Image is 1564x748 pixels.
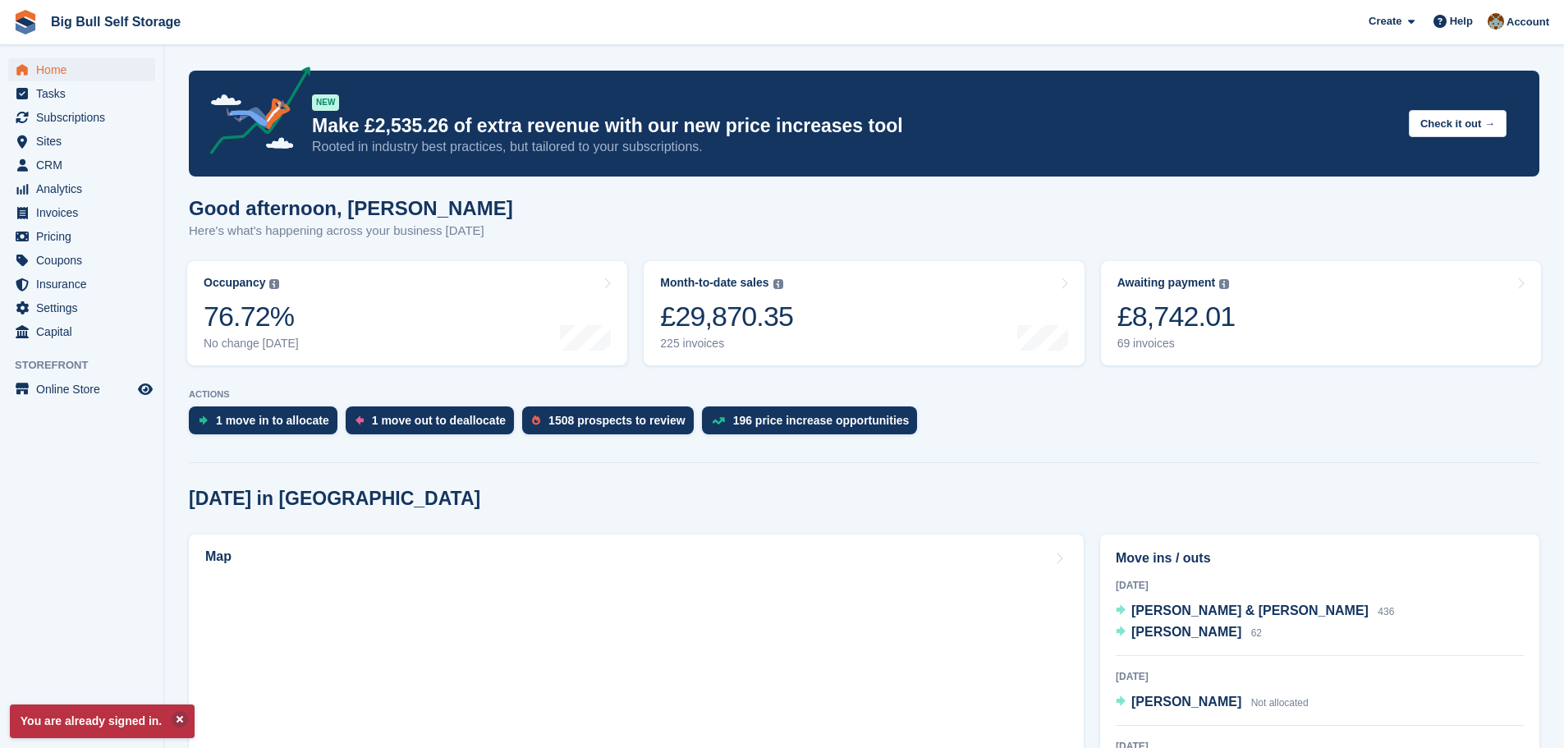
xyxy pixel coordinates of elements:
a: [PERSON_NAME] & [PERSON_NAME] 436 [1116,601,1394,622]
img: icon-info-grey-7440780725fd019a000dd9b08b2336e03edf1995a4989e88bcd33f0948082b44.svg [269,279,279,289]
a: menu [8,273,155,296]
img: move_ins_to_allocate_icon-fdf77a2bb77ea45bf5b3d319d69a93e2d87916cf1d5bf7949dd705db3b84f3ca.svg [199,415,208,425]
a: 1 move out to deallocate [346,406,522,443]
span: Tasks [36,82,135,105]
div: 69 invoices [1117,337,1236,351]
div: [DATE] [1116,578,1524,593]
span: Invoices [36,201,135,224]
a: [PERSON_NAME] Not allocated [1116,692,1309,714]
div: 1 move out to deallocate [372,414,506,427]
a: menu [8,82,155,105]
span: Subscriptions [36,106,135,129]
span: [PERSON_NAME] & [PERSON_NAME] [1131,603,1369,617]
h1: Good afternoon, [PERSON_NAME] [189,197,513,219]
img: price-adjustments-announcement-icon-8257ccfd72463d97f412b2fc003d46551f7dbcb40ab6d574587a9cd5c0d94... [196,67,311,160]
img: icon-info-grey-7440780725fd019a000dd9b08b2336e03edf1995a4989e88bcd33f0948082b44.svg [773,279,783,289]
div: 225 invoices [660,337,793,351]
a: menu [8,130,155,153]
span: Insurance [36,273,135,296]
img: icon-info-grey-7440780725fd019a000dd9b08b2336e03edf1995a4989e88bcd33f0948082b44.svg [1219,279,1229,289]
a: Month-to-date sales £29,870.35 225 invoices [644,261,1084,365]
span: Analytics [36,177,135,200]
p: Here's what's happening across your business [DATE] [189,222,513,241]
span: Settings [36,296,135,319]
a: Occupancy 76.72% No change [DATE] [187,261,627,365]
a: menu [8,378,155,401]
img: prospect-51fa495bee0391a8d652442698ab0144808aea92771e9ea1ae160a38d050c398.svg [532,415,540,425]
span: [PERSON_NAME] [1131,695,1241,709]
h2: Move ins / outs [1116,548,1524,568]
div: Awaiting payment [1117,276,1216,290]
span: Create [1369,13,1401,30]
img: price_increase_opportunities-93ffe204e8149a01c8c9dc8f82e8f89637d9d84a8eef4429ea346261dce0b2c0.svg [712,417,725,424]
a: menu [8,296,155,319]
img: stora-icon-8386f47178a22dfd0bd8f6a31ec36ba5ce8667c1dd55bd0f319d3a0aa187defe.svg [13,10,38,34]
a: Preview store [135,379,155,399]
div: £29,870.35 [660,300,793,333]
h2: Map [205,549,232,564]
div: 1508 prospects to review [548,414,686,427]
span: Sites [36,130,135,153]
span: Storefront [15,357,163,374]
a: Awaiting payment £8,742.01 69 invoices [1101,261,1541,365]
span: Pricing [36,225,135,248]
p: Rooted in industry best practices, but tailored to your subscriptions. [312,138,1396,156]
div: Occupancy [204,276,265,290]
a: menu [8,177,155,200]
a: menu [8,225,155,248]
div: [DATE] [1116,669,1524,684]
div: NEW [312,94,339,111]
span: Account [1507,14,1549,30]
a: 196 price increase opportunities [702,406,926,443]
span: [PERSON_NAME] [1131,625,1241,639]
span: 436 [1378,606,1394,617]
span: Not allocated [1251,697,1309,709]
div: 76.72% [204,300,299,333]
div: No change [DATE] [204,337,299,351]
div: Month-to-date sales [660,276,768,290]
span: CRM [36,154,135,177]
div: £8,742.01 [1117,300,1236,333]
span: 62 [1251,627,1262,639]
a: menu [8,58,155,81]
a: menu [8,106,155,129]
p: ACTIONS [189,389,1539,400]
div: 196 price increase opportunities [733,414,910,427]
a: [PERSON_NAME] 62 [1116,622,1262,644]
span: Capital [36,320,135,343]
p: Make £2,535.26 of extra revenue with our new price increases tool [312,114,1396,138]
img: Mike Llewellen Palmer [1488,13,1504,30]
a: menu [8,154,155,177]
a: menu [8,320,155,343]
a: Big Bull Self Storage [44,8,187,35]
h2: [DATE] in [GEOGRAPHIC_DATA] [189,488,480,510]
span: Help [1450,13,1473,30]
button: Check it out → [1409,110,1507,137]
a: menu [8,201,155,224]
a: menu [8,249,155,272]
img: move_outs_to_deallocate_icon-f764333ba52eb49d3ac5e1228854f67142a1ed5810a6f6cc68b1a99e826820c5.svg [355,415,364,425]
div: 1 move in to allocate [216,414,329,427]
span: Home [36,58,135,81]
a: 1 move in to allocate [189,406,346,443]
span: Online Store [36,378,135,401]
a: 1508 prospects to review [522,406,702,443]
span: Coupons [36,249,135,272]
p: You are already signed in. [10,704,195,738]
